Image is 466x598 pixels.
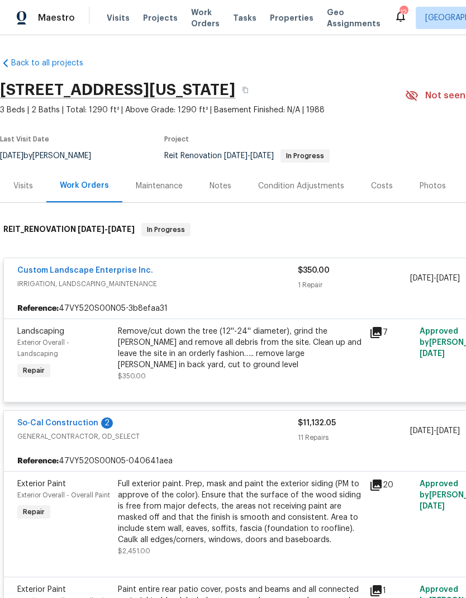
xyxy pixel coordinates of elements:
[143,12,178,23] span: Projects
[298,432,410,443] div: 11 Repairs
[17,278,298,289] span: IRRIGATION, LANDSCAPING_MAINTENANCE
[17,339,69,357] span: Exterior Overall - Landscaping
[17,455,59,467] b: Reference:
[410,274,434,282] span: [DATE]
[118,326,363,371] div: Remove/cut down the tree (12''-24'' diameter), grind the [PERSON_NAME] and remove all debris from...
[224,152,248,160] span: [DATE]
[3,223,135,236] h6: REIT_RENOVATION
[60,180,109,191] div: Work Orders
[164,152,330,160] span: Reit Renovation
[17,492,110,499] span: Exterior Overall - Overall Paint
[250,152,274,160] span: [DATE]
[258,181,344,192] div: Condition Adjustments
[298,267,330,274] span: $350.00
[233,14,256,22] span: Tasks
[400,7,407,18] div: 12
[270,12,313,23] span: Properties
[298,419,336,427] span: $11,132.05
[235,80,255,100] button: Copy Address
[17,431,298,442] span: GENERAL_CONTRACTOR, OD_SELECT
[108,225,135,233] span: [DATE]
[410,427,434,435] span: [DATE]
[369,478,413,492] div: 20
[191,7,220,29] span: Work Orders
[107,12,130,23] span: Visits
[78,225,135,233] span: -
[17,328,64,335] span: Landscaping
[118,373,146,379] span: $350.00
[17,267,153,274] a: Custom Landscape Enterprise Inc.
[224,152,274,160] span: -
[436,427,460,435] span: [DATE]
[18,365,49,376] span: Repair
[369,326,413,339] div: 7
[13,181,33,192] div: Visits
[369,584,413,597] div: 1
[420,181,446,192] div: Photos
[298,279,410,291] div: 1 Repair
[118,548,150,554] span: $2,451.00
[136,181,183,192] div: Maintenance
[327,7,381,29] span: Geo Assignments
[17,419,98,427] a: So-Cal Construction
[17,586,66,594] span: Exterior Paint
[17,303,59,314] b: Reference:
[436,274,460,282] span: [DATE]
[410,425,460,436] span: -
[282,153,329,159] span: In Progress
[420,350,445,358] span: [DATE]
[18,506,49,518] span: Repair
[371,181,393,192] div: Costs
[38,12,75,23] span: Maestro
[142,224,189,235] span: In Progress
[210,181,231,192] div: Notes
[17,480,66,488] span: Exterior Paint
[420,502,445,510] span: [DATE]
[410,273,460,284] span: -
[118,478,363,545] div: Full exterior paint. Prep, mask and paint the exterior siding (PM to approve of the color). Ensur...
[101,417,113,429] div: 2
[78,225,104,233] span: [DATE]
[164,136,189,143] span: Project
